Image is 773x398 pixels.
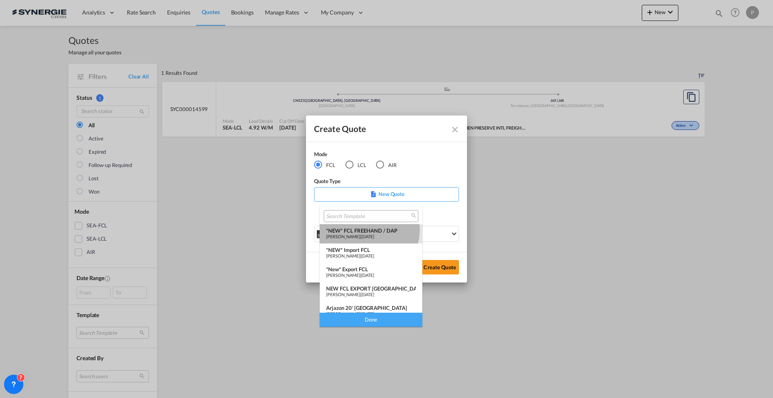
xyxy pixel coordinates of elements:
span: [DATE] [361,234,374,239]
div: *NEW* FCL FREEHAND / DAP [326,227,416,234]
div: | [326,234,416,239]
div: *NEW* Import FCL [326,247,416,253]
div: | [326,311,416,316]
span: [PERSON_NAME] [326,272,360,278]
span: [DATE] [361,292,374,297]
div: *New* Export FCL [326,266,416,272]
span: [DATE] [361,311,374,316]
div: | [326,272,416,278]
span: [PERSON_NAME] [326,292,360,297]
md-icon: icon-magnify [411,212,417,219]
div: | [326,292,416,297]
span: [PERSON_NAME] [326,234,360,239]
div: Arjazon 20' [GEOGRAPHIC_DATA] [326,305,416,311]
div: NEW FCL EXPORT [GEOGRAPHIC_DATA] [326,285,416,292]
span: [PERSON_NAME] [326,311,360,316]
span: [DATE] [361,272,374,278]
div: | [326,253,416,258]
span: [DATE] [361,253,374,258]
span: [PERSON_NAME] [326,253,360,258]
input: Search Template [326,213,409,220]
div: Done [320,313,422,327]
